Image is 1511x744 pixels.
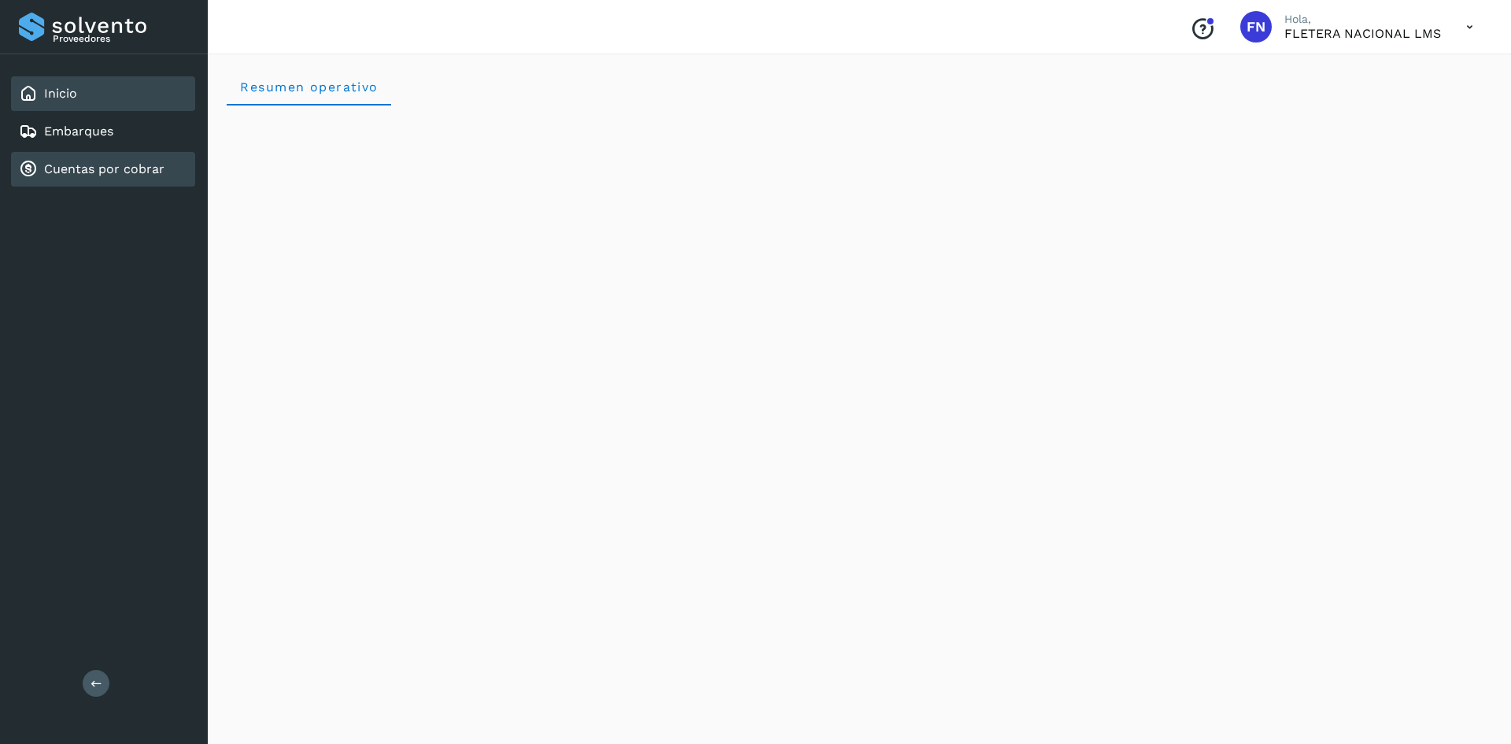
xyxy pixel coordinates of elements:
div: Embarques [11,114,195,149]
p: Proveedores [53,33,189,44]
p: Hola, [1284,13,1441,26]
a: Inicio [44,86,77,101]
span: Resumen operativo [239,80,379,94]
a: Embarques [44,124,113,139]
div: Cuentas por cobrar [11,152,195,187]
a: Cuentas por cobrar [44,161,164,176]
div: Inicio [11,76,195,111]
p: FLETERA NACIONAL LMS [1284,26,1441,41]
